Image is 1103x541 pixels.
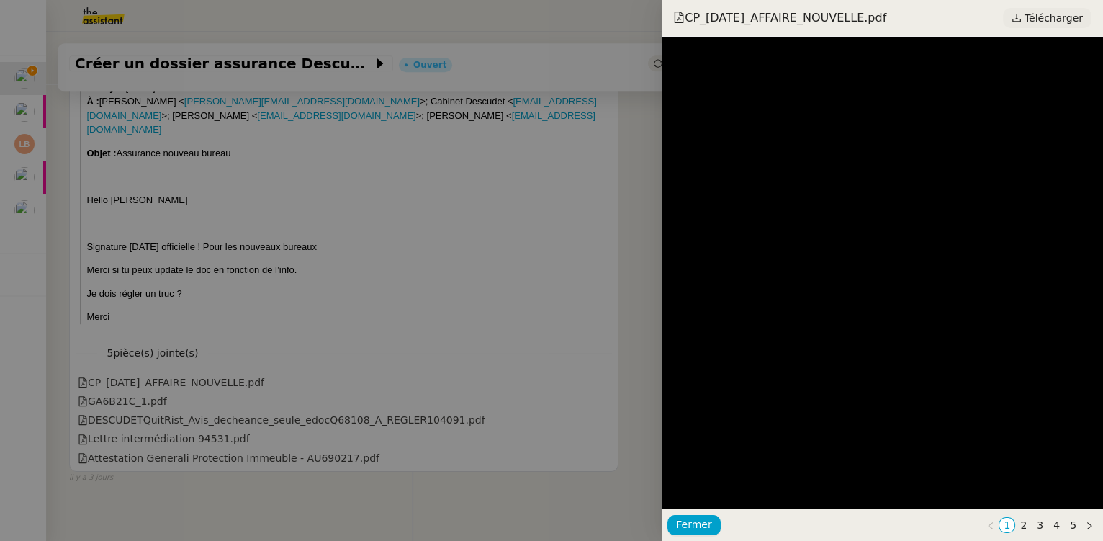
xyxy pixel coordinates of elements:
button: Page suivante [1081,517,1097,533]
li: 5 [1065,517,1081,533]
span: Fermer [676,517,711,533]
li: 3 [1032,517,1048,533]
li: 1 [999,517,1015,533]
a: 4 [1049,518,1064,532]
li: 4 [1048,517,1065,533]
a: 2 [1016,518,1031,532]
span: CP_[DATE]_AFFAIRE_NOUVELLE.pdf [673,10,886,26]
button: Page précédente [983,517,999,533]
a: 1 [999,518,1014,532]
li: 2 [1015,517,1032,533]
button: Fermer [667,515,720,535]
a: 5 [1066,518,1081,532]
a: 3 [1032,518,1048,532]
a: Télécharger [1003,8,1091,28]
span: Télécharger [1025,9,1083,27]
